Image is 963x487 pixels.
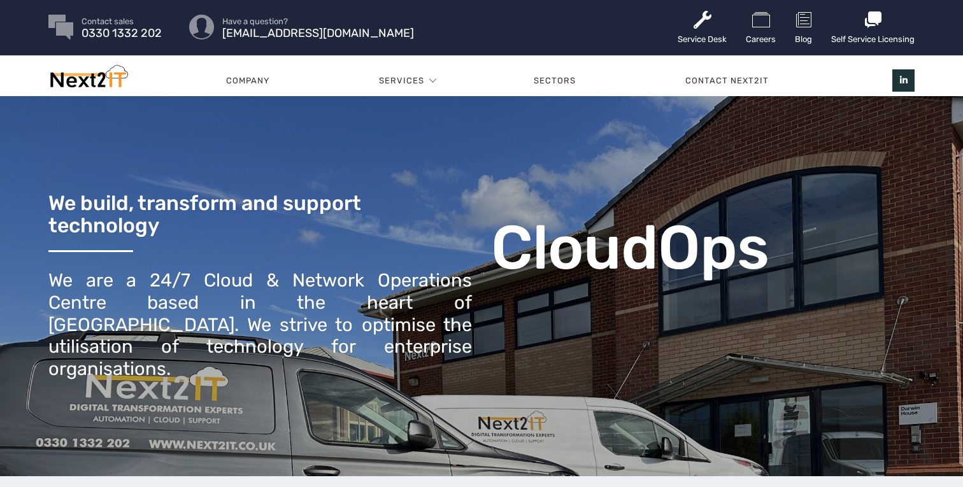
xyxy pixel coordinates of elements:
[48,192,472,237] h3: We build, transform and support technology
[82,17,162,25] span: Contact sales
[379,62,424,100] a: Services
[82,29,162,38] span: 0330 1332 202
[171,62,324,100] a: Company
[82,17,162,38] a: Contact sales 0330 1332 202
[479,62,631,100] a: Sectors
[491,211,769,285] b: CloudOps
[222,17,414,25] span: Have a question?
[222,29,414,38] span: [EMAIL_ADDRESS][DOMAIN_NAME]
[222,17,414,38] a: Have a question? [EMAIL_ADDRESS][DOMAIN_NAME]
[631,62,824,100] a: Contact Next2IT
[48,65,128,94] img: Next2IT
[48,269,472,380] div: We are a 24/7 Cloud & Network Operations Centre based in the heart of [GEOGRAPHIC_DATA]. We striv...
